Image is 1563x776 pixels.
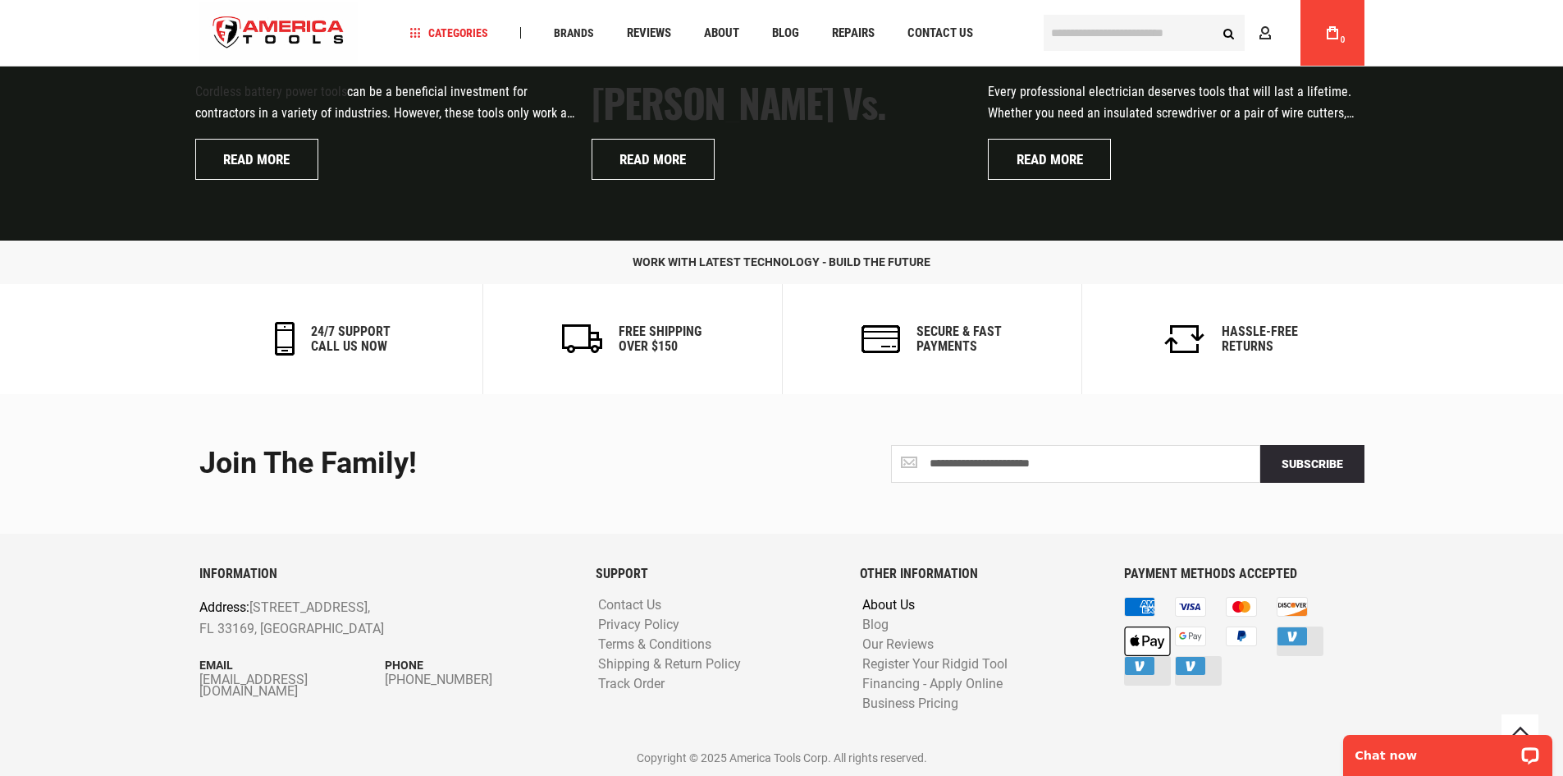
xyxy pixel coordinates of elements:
[195,84,347,99] a: Cordless battery power tools
[199,567,571,581] h6: INFORMATION
[311,324,391,353] h6: 24/7 support call us now
[858,677,1007,692] a: Financing - Apply Online
[199,749,1364,767] p: Copyright © 2025 America Tools Corp. All rights reserved.
[1222,324,1298,353] h6: Hassle-Free Returns
[858,618,893,633] a: Blog
[619,22,679,44] a: Reviews
[402,22,496,44] a: Categories
[832,27,875,39] span: Repairs
[765,22,807,44] a: Blog
[1213,17,1245,48] button: Search
[988,139,1111,180] a: Read more
[199,2,359,64] img: America Tools
[825,22,882,44] a: Repairs
[858,657,1012,673] a: Register Your Ridgid Tool
[1341,35,1346,44] span: 0
[199,2,359,64] a: store logo
[199,656,386,674] p: Email
[858,637,938,653] a: Our Reviews
[592,81,971,168] h1: [PERSON_NAME] vs. [GEOGRAPHIC_DATA]: Comparing the Tool Brands
[907,27,973,39] span: Contact Us
[546,22,601,44] a: Brands
[704,27,739,39] span: About
[409,27,488,39] span: Categories
[772,27,799,39] span: Blog
[199,674,386,697] a: [EMAIL_ADDRESS][DOMAIN_NAME]
[594,598,665,613] a: Contact Us
[385,674,571,686] a: [PHONE_NUMBER]
[858,696,962,712] a: Business Pricing
[596,567,835,581] h6: SUPPORT
[195,81,575,123] p: can be a beneficial investment for contractors in a variety of industries. However, these tools o...
[594,677,669,692] a: Track Order
[627,27,671,39] span: Reviews
[619,324,702,353] h6: Free Shipping Over $150
[900,22,980,44] a: Contact Us
[1260,445,1364,483] button: Subscribe
[199,599,249,615] span: Address:
[195,139,318,180] a: Read more
[1332,724,1563,776] iframe: LiveChat chat widget
[594,657,745,673] a: Shipping & Return Policy
[199,597,497,639] p: [STREET_ADDRESS], FL 33169, [GEOGRAPHIC_DATA]
[594,618,683,633] a: Privacy Policy
[1124,567,1364,581] h6: PAYMENT METHODS ACCEPTED
[858,598,919,613] a: About Us
[592,139,715,180] a: Read more
[385,656,571,674] p: Phone
[1282,457,1343,471] span: Subscribe
[988,81,1368,123] p: Every professional electrician deserves tools that will last a lifetime. Whether you need an insu...
[916,324,1002,353] h6: secure & fast payments
[697,22,747,44] a: About
[594,637,715,653] a: Terms & Conditions
[860,567,1099,581] h6: OTHER INFORMATION
[554,27,594,39] span: Brands
[199,448,770,480] div: Join the Family!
